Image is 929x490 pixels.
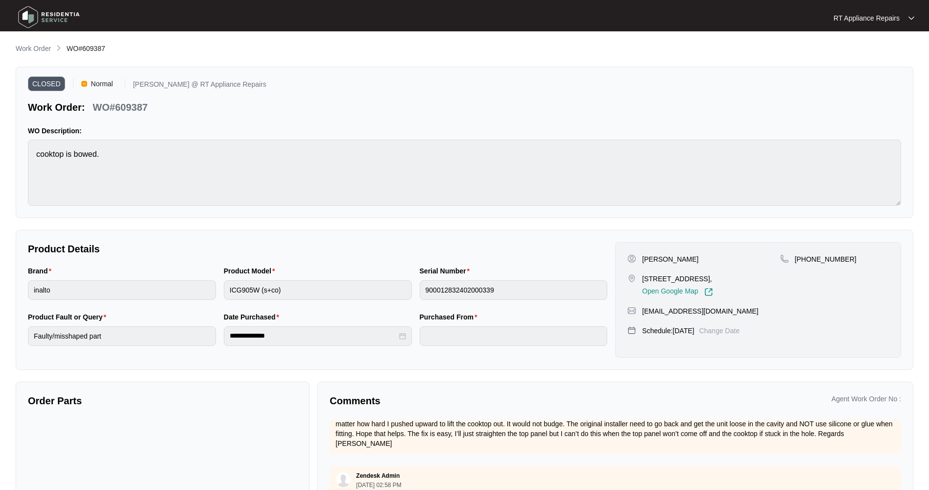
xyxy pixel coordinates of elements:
img: user-pin [627,254,636,263]
label: Brand [28,266,55,276]
p: Comments [330,394,608,408]
p: Work Order: [28,100,85,114]
p: [DATE] 02:58 PM [356,482,401,488]
input: Purchased From [420,326,608,346]
img: dropdown arrow [908,16,914,21]
img: Vercel Logo [81,81,87,87]
p: [PERSON_NAME] @ RT Appliance Repairs [133,81,266,91]
p: Zendesk Admin [356,472,400,480]
img: residentia service logo [15,2,83,32]
p: Change Date [699,326,740,336]
img: map-pin [627,306,636,315]
p: WO#609387 [93,100,147,114]
p: Order Parts [28,394,297,408]
img: user.svg [336,472,351,487]
p: [STREET_ADDRESS], [642,274,713,284]
span: WO#609387 [67,45,105,52]
label: Product Fault or Query [28,312,110,322]
p: Agent Work Order No : [832,394,901,404]
label: Serial Number [420,266,474,276]
input: Serial Number [420,280,608,300]
p: Product Details [28,242,607,256]
img: map-pin [627,274,636,283]
img: chevron-right [55,44,63,52]
label: Purchased From [420,312,481,322]
label: Product Model [224,266,279,276]
p: Schedule: [DATE] [642,326,694,336]
span: Normal [87,76,117,91]
p: RT Appliance Repairs [834,13,900,23]
input: Brand [28,280,216,300]
p: [PHONE_NUMBER] [795,254,857,264]
img: map-pin [627,326,636,335]
a: Work Order [14,44,53,54]
p: Work Order [16,44,51,53]
img: Link-External [704,288,713,296]
p: WO Description: [28,126,901,136]
label: Date Purchased [224,312,283,322]
textarea: cooktop is bowed. [28,140,901,206]
input: Date Purchased [230,331,397,341]
a: Open Google Map [642,288,713,296]
p: [EMAIL_ADDRESS][DOMAIN_NAME] [642,306,758,316]
p: [PERSON_NAME] [642,254,698,264]
span: CLOSED [28,76,65,91]
input: Product Model [224,280,412,300]
img: map-pin [780,254,789,263]
input: Product Fault or Query [28,326,216,346]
